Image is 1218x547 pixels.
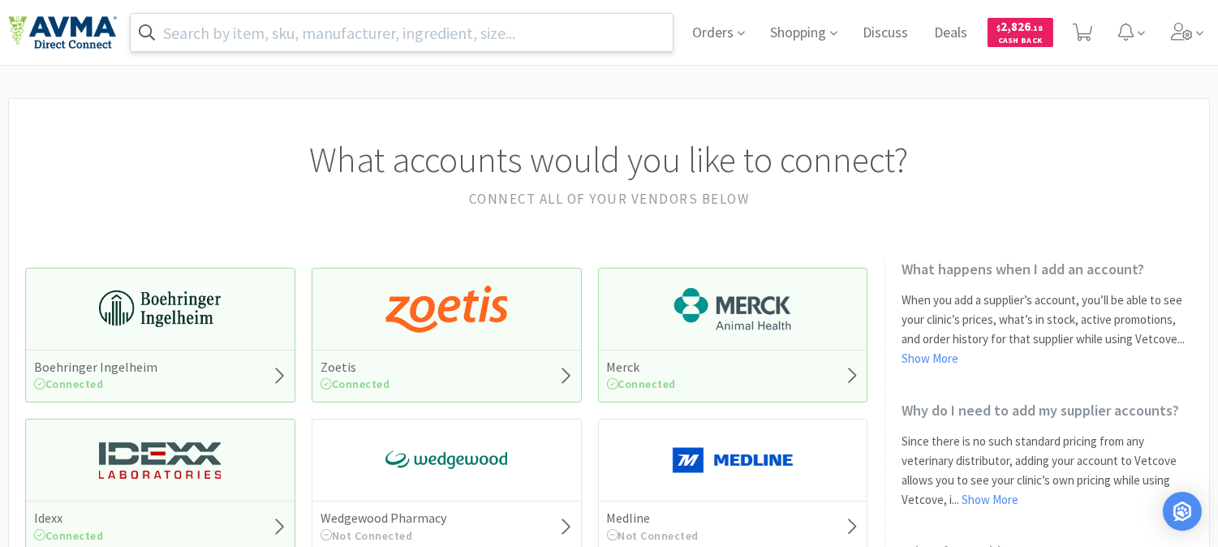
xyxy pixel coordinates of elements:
[902,432,1193,510] p: Since there is no such standard pricing from any veterinary distributor, adding your account to V...
[321,359,390,376] h5: Zoetis
[902,260,1193,278] h2: What happens when I add an account?
[672,285,794,334] img: 6d7abf38e3b8462597f4a2f88dede81e_176.png
[34,377,104,391] span: Connected
[1031,23,1044,33] span: . 18
[607,510,699,527] h5: Medline
[321,377,390,391] span: Connected
[25,131,1193,188] h1: What accounts would you like to connect?
[321,528,413,543] span: Not Connected
[34,359,157,376] h5: Boehringer Ingelheim
[34,528,104,543] span: Connected
[988,11,1053,54] a: $2,826.18Cash Back
[607,359,677,376] h5: Merck
[25,188,1193,210] h2: Connect all of your vendors below
[902,291,1193,368] p: When you add a supplier’s account, you’ll be able to see your clinic’s prices, what’s in stock, a...
[928,26,975,41] a: Deals
[34,510,104,527] h5: Idexx
[8,15,117,50] img: e4e33dab9f054f5782a47901c742baa9_102.png
[607,377,677,391] span: Connected
[857,26,915,41] a: Discuss
[902,351,958,366] a: Show More
[131,14,673,51] input: Search by item, sku, manufacturer, ingredient, size...
[1163,492,1202,531] div: Open Intercom Messenger
[99,436,221,485] img: 13250b0087d44d67bb1668360c5632f9_13.png
[997,37,1044,47] span: Cash Back
[997,23,1001,33] span: $
[385,285,507,334] img: a673e5ab4e5e497494167fe422e9a3ab.png
[385,436,507,485] img: e40baf8987b14801afb1611fffac9ca4_8.png
[997,19,1044,34] span: 2,826
[962,492,1018,507] a: Show More
[607,528,699,543] span: Not Connected
[99,285,221,334] img: 730db3968b864e76bcafd0174db25112_22.png
[902,401,1193,420] h2: Why do I need to add my supplier accounts?
[321,510,446,527] h5: Wedgewood Pharmacy
[672,436,794,485] img: a646391c64b94eb2892348a965bf03f3_134.png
